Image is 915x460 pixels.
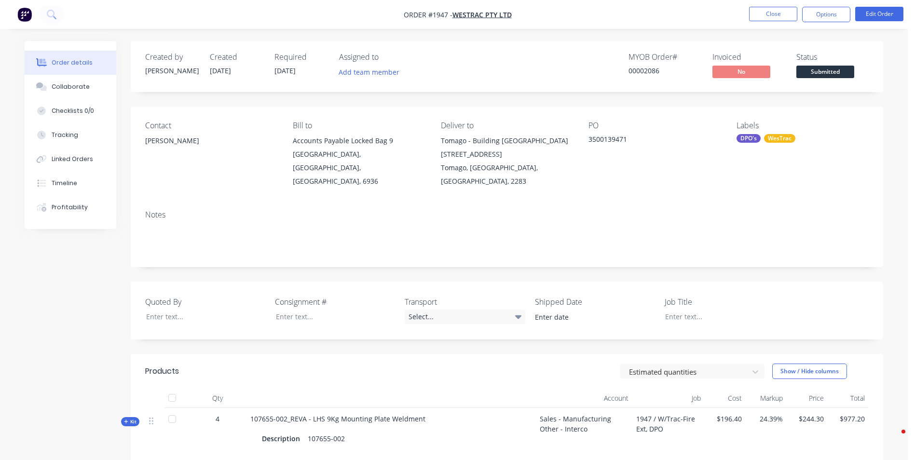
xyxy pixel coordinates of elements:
[25,51,116,75] button: Order details
[737,134,761,143] div: DPO's
[293,121,425,130] div: Bill to
[145,134,277,148] div: [PERSON_NAME]
[441,134,573,161] div: Tomago - Building [GEOGRAPHIC_DATA][STREET_ADDRESS]
[293,134,425,188] div: Accounts Payable Locked Bag 9[GEOGRAPHIC_DATA], [GEOGRAPHIC_DATA], [GEOGRAPHIC_DATA], 6936
[787,389,828,408] div: Price
[832,414,865,424] span: $977.20
[772,364,847,379] button: Show / Hide columns
[796,66,854,80] button: Submitted
[588,134,709,148] div: 3500139471
[189,389,246,408] div: Qty
[274,53,328,62] div: Required
[404,10,452,19] span: Order #1947 -
[274,66,296,75] span: [DATE]
[796,66,854,78] span: Submitted
[749,7,797,21] button: Close
[764,134,795,143] div: WesTrac
[216,414,219,424] span: 4
[632,389,705,408] div: Job
[145,134,277,165] div: [PERSON_NAME]
[709,414,742,424] span: $196.40
[452,10,512,19] a: WesTrac Pty Ltd
[339,53,436,62] div: Assigned to
[802,7,850,22] button: Options
[339,66,405,79] button: Add team member
[536,408,632,452] div: Sales - Manufacturing Other - Interco
[705,389,746,408] div: Cost
[262,432,304,446] div: Description
[25,99,116,123] button: Checklists 0/0
[536,389,632,408] div: Account
[405,310,525,324] div: Select...
[145,66,198,76] div: [PERSON_NAME]
[746,389,787,408] div: Markup
[882,427,905,450] iframe: Intercom live chat
[275,296,396,308] label: Consignment #
[145,296,266,308] label: Quoted By
[25,75,116,99] button: Collaborate
[52,58,93,67] div: Order details
[121,417,139,426] button: Kit
[25,147,116,171] button: Linked Orders
[665,296,785,308] label: Job Title
[528,310,648,325] input: Enter date
[293,134,425,148] div: Accounts Payable Locked Bag 9
[632,408,705,452] div: 1947 / W/Trac-Fire Ext, DPO
[405,296,525,308] label: Transport
[628,53,701,62] div: MYOB Order #
[145,121,277,130] div: Contact
[828,389,869,408] div: Total
[712,66,770,78] span: No
[712,53,785,62] div: Invoiced
[334,66,405,79] button: Add team member
[25,171,116,195] button: Timeline
[441,121,573,130] div: Deliver to
[124,418,137,425] span: Kit
[145,53,198,62] div: Created by
[791,414,824,424] span: $244.30
[588,121,721,130] div: PO
[304,432,349,446] div: 107655-002
[293,148,425,188] div: [GEOGRAPHIC_DATA], [GEOGRAPHIC_DATA], [GEOGRAPHIC_DATA], 6936
[52,203,88,212] div: Profitability
[25,195,116,219] button: Profitability
[796,53,869,62] div: Status
[52,107,94,115] div: Checklists 0/0
[52,131,78,139] div: Tracking
[145,365,179,377] div: Products
[145,210,869,219] div: Notes
[25,123,116,147] button: Tracking
[750,414,783,424] span: 24.39%
[628,66,701,76] div: 00002086
[441,134,573,188] div: Tomago - Building [GEOGRAPHIC_DATA][STREET_ADDRESS]Tomago, [GEOGRAPHIC_DATA], [GEOGRAPHIC_DATA], ...
[210,66,231,75] span: [DATE]
[855,7,903,21] button: Edit Order
[52,179,77,188] div: Timeline
[210,53,263,62] div: Created
[52,155,93,163] div: Linked Orders
[250,414,425,423] span: 107655-002_REVA - LHS 9Kg Mounting Plate Weldment
[535,296,656,308] label: Shipped Date
[441,161,573,188] div: Tomago, [GEOGRAPHIC_DATA], [GEOGRAPHIC_DATA], 2283
[737,121,869,130] div: Labels
[17,7,32,22] img: Factory
[52,82,90,91] div: Collaborate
